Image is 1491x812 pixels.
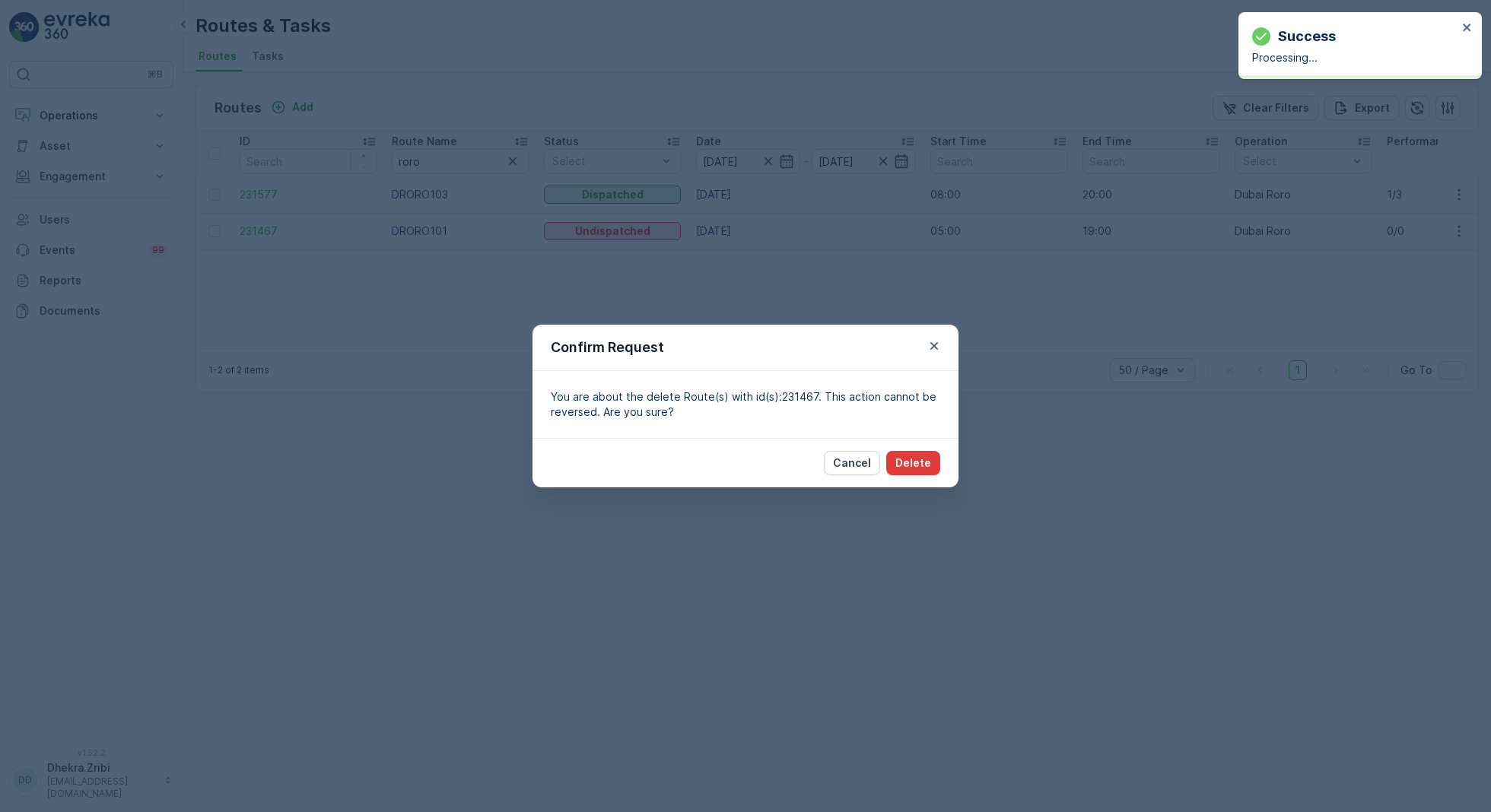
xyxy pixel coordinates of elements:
[1278,26,1336,47] p: Success
[833,455,871,471] p: Cancel
[895,455,931,471] p: Delete
[1462,21,1473,36] button: close
[886,451,940,475] button: Delete
[551,337,664,358] p: Confirm Request
[551,389,940,420] p: You are about the delete Route(s) with id(s):231467. This action cannot be reversed. Are you sure?
[824,451,880,475] button: Cancel
[1252,50,1458,65] p: Processing...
